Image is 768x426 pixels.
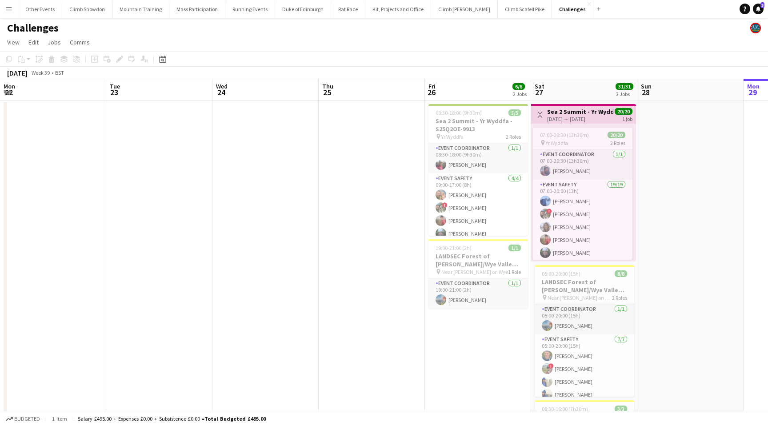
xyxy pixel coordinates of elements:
span: Yr Wyddfa [546,140,568,146]
span: Fri [428,82,436,90]
span: 23 [108,87,120,97]
app-card-role: Event Safety4/409:00-17:00 (8h)[PERSON_NAME]![PERSON_NAME][PERSON_NAME][PERSON_NAME] [428,173,528,242]
span: 2 Roles [612,294,627,301]
h3: LANDSEC Forest of [PERSON_NAME]/Wye Valley Challenge - S25Q2CH-9594 [428,252,528,268]
h1: Challenges [7,21,59,35]
app-job-card: 07:00-20:30 (13h30m)20/20 Yr Wyddfa2 RolesEvent Coordinator1/107:00-20:30 (13h30m)[PERSON_NAME]Ev... [533,128,632,260]
span: 20/20 [615,108,632,115]
h3: LANDSEC Forest of [PERSON_NAME]/Wye Valley Challenge - S25Q2CH-9594 [535,278,634,294]
div: BST [55,69,64,76]
span: ! [548,363,554,369]
span: 08:30-18:00 (9h30m) [436,109,482,116]
div: 3 Jobs [616,91,633,97]
app-job-card: 19:00-21:00 (2h)1/1LANDSEC Forest of [PERSON_NAME]/Wye Valley Challenge - S25Q2CH-9594 Near [PERS... [428,239,528,309]
span: 3 [760,2,764,8]
span: 2 Roles [610,140,625,146]
span: Near [PERSON_NAME] on Wye [548,294,612,301]
span: View [7,38,20,46]
span: 1 item [49,415,70,422]
span: 5/5 [508,109,521,116]
span: Comms [70,38,90,46]
a: Jobs [44,36,64,48]
span: 19:00-21:00 (2h) [436,245,472,251]
app-card-role: Event Coordinator1/107:00-20:30 (13h30m)[PERSON_NAME] [533,149,632,180]
span: 28 [640,87,652,97]
button: Challenges [552,0,593,18]
span: 22 [2,87,15,97]
button: Climb [PERSON_NAME] [431,0,498,18]
span: Mon [747,82,760,90]
span: Week 39 [29,69,52,76]
span: 26 [427,87,436,97]
span: Sat [535,82,544,90]
span: 05:00-20:00 (15h) [542,270,580,277]
span: ! [442,202,448,208]
app-job-card: 08:30-18:00 (9h30m)5/5Sea 2 Summit - Yr Wyddfa - S25Q2OE-9913 Yr Wyddfa2 RolesEvent Coordinator1/... [428,104,528,236]
button: Other Events [18,0,62,18]
span: Edit [28,38,39,46]
a: Edit [25,36,42,48]
span: Budgeted [14,416,40,422]
div: [DATE] [7,68,28,77]
h3: Sea 2 Summit - Yr Wyddfa - S25Q2OE-9913 [428,117,528,133]
span: Mon [4,82,15,90]
span: Yr Wyddfa [441,133,464,140]
span: 8/8 [615,270,627,277]
span: 2 Roles [506,133,521,140]
button: Mountain Training [112,0,169,18]
button: Running Events [225,0,275,18]
span: Jobs [48,38,61,46]
span: 24 [215,87,228,97]
app-card-role: Event Coordinator1/105:00-20:00 (15h)[PERSON_NAME] [535,304,634,334]
span: ! [547,209,552,214]
app-job-card: 05:00-20:00 (15h)8/8LANDSEC Forest of [PERSON_NAME]/Wye Valley Challenge - S25Q2CH-9594 Near [PER... [535,265,634,397]
button: Budgeted [4,414,41,424]
button: Climb Snowdon [62,0,112,18]
h3: Sea 2 Summit - Yr Wyddfa - S25Q2OE-9913 [547,108,613,116]
span: Wed [216,82,228,90]
span: 1/1 [508,245,521,251]
span: 31/31 [616,83,633,90]
span: 07:00-20:30 (13h30m) [540,132,589,138]
div: [DATE] → [DATE] [547,116,613,122]
app-user-avatar: Staff RAW Adventures [750,23,761,33]
a: Comms [66,36,93,48]
span: 25 [321,87,333,97]
a: 3 [753,4,764,14]
app-card-role: Event Coordinator1/119:00-21:00 (2h)[PERSON_NAME] [428,278,528,309]
button: Climb Scafell Pike [498,0,552,18]
span: 29 [746,87,760,97]
span: Thu [322,82,333,90]
span: 6/6 [512,83,525,90]
button: Duke of Edinburgh [275,0,331,18]
span: Sun [641,82,652,90]
span: 20/20 [608,132,625,138]
button: Kit, Projects and Office [365,0,431,18]
span: Total Budgeted £495.00 [204,415,266,422]
app-card-role: Event Coordinator1/108:30-18:00 (9h30m)[PERSON_NAME] [428,143,528,173]
a: View [4,36,23,48]
span: 27 [533,87,544,97]
span: 1 Role [508,269,521,275]
span: 3/3 [615,406,627,412]
span: Tue [110,82,120,90]
button: Mass Participation [169,0,225,18]
div: Salary £495.00 + Expenses £0.00 + Subsistence £0.00 = [78,415,266,422]
span: 08:30-16:00 (7h30m) [542,406,588,412]
span: Near [PERSON_NAME] on Wye [441,269,508,275]
div: 1 job [622,115,632,122]
button: Rat Race [331,0,365,18]
div: 2 Jobs [513,91,527,97]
